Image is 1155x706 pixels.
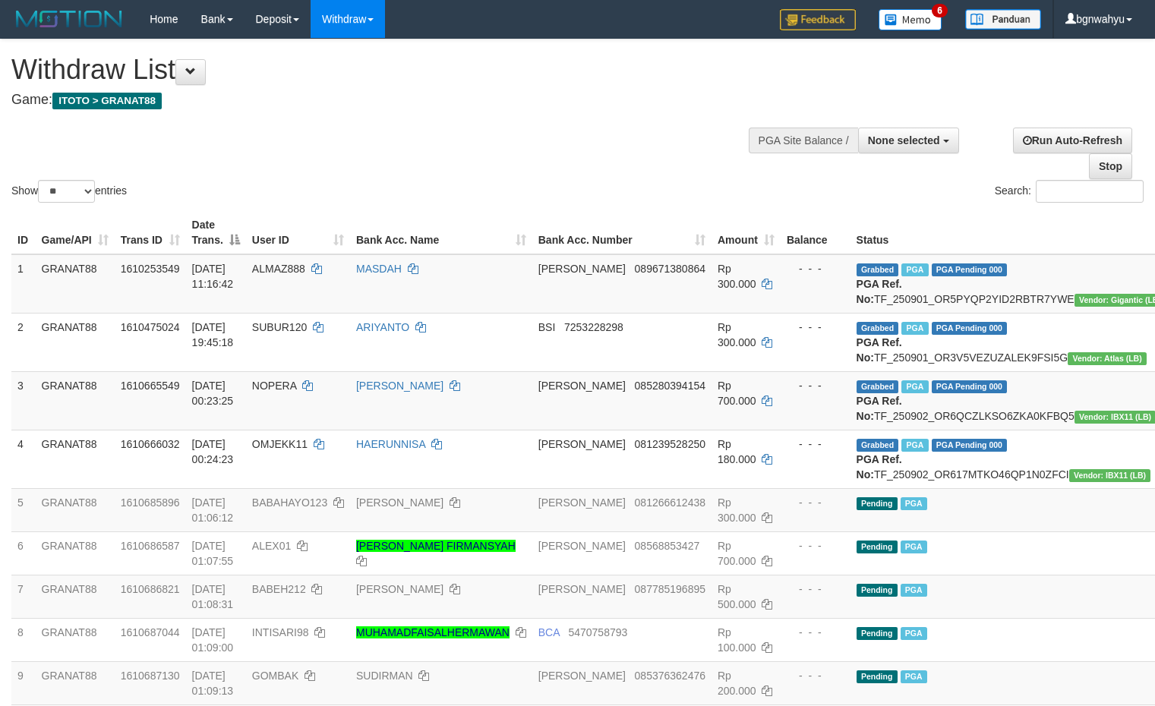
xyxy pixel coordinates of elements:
td: 6 [11,531,36,575]
span: [DATE] 00:24:23 [192,438,234,465]
span: Marked by bgnrattana [901,263,928,276]
th: ID [11,211,36,254]
span: PGA Pending [932,380,1008,393]
span: Grabbed [857,322,899,335]
b: PGA Ref. No: [857,453,902,481]
input: Search: [1036,180,1144,203]
img: MOTION_logo.png [11,8,127,30]
div: - - - [787,261,844,276]
label: Show entries [11,180,127,203]
span: Rp 300.000 [718,263,756,290]
td: 5 [11,488,36,531]
th: User ID: activate to sort column ascending [246,211,350,254]
span: GOMBAK [252,670,298,682]
span: [DATE] 01:08:31 [192,583,234,610]
span: Copy 08568853427 to clipboard [635,540,700,552]
span: Marked by bgndara [901,627,927,640]
select: Showentries [38,180,95,203]
button: None selected [858,128,959,153]
b: PGA Ref. No: [857,395,902,422]
span: 1610687130 [121,670,180,682]
div: - - - [787,437,844,452]
span: OMJEKK11 [252,438,308,450]
div: PGA Site Balance / [749,128,858,153]
h4: Game: [11,93,755,108]
span: Rp 200.000 [718,670,756,697]
a: [PERSON_NAME] FIRMANSYAH [356,540,516,552]
span: [PERSON_NAME] [538,438,626,450]
span: [PERSON_NAME] [538,670,626,682]
span: [PERSON_NAME] [538,496,626,509]
img: Feedback.jpg [780,9,856,30]
td: GRANAT88 [36,488,115,531]
span: Pending [857,584,898,597]
th: Amount: activate to sort column ascending [712,211,781,254]
a: [PERSON_NAME] [356,496,443,509]
th: Bank Acc. Number: activate to sort column ascending [532,211,712,254]
span: PGA Pending [932,263,1008,276]
span: Grabbed [857,263,899,276]
th: Bank Acc. Name: activate to sort column ascending [350,211,532,254]
div: - - - [787,582,844,597]
span: Rp 300.000 [718,321,756,348]
h1: Withdraw List [11,55,755,85]
b: PGA Ref. No: [857,336,902,364]
td: GRANAT88 [36,575,115,618]
div: - - - [787,378,844,393]
span: Grabbed [857,439,899,452]
th: Trans ID: activate to sort column ascending [115,211,186,254]
span: [DATE] 01:09:13 [192,670,234,697]
span: Rp 500.000 [718,583,756,610]
span: NOPERA [252,380,296,392]
span: 1610666032 [121,438,180,450]
span: 1610685896 [121,496,180,509]
span: [PERSON_NAME] [538,263,626,275]
span: Rp 700.000 [718,380,756,407]
span: Rp 100.000 [718,626,756,654]
span: SUBUR120 [252,321,307,333]
span: Marked by bgnzaza [901,322,928,335]
td: GRANAT88 [36,618,115,661]
span: None selected [868,134,940,147]
span: PGA Pending [932,439,1008,452]
td: GRANAT88 [36,531,115,575]
td: GRANAT88 [36,371,115,430]
img: Button%20Memo.svg [879,9,942,30]
img: panduan.png [965,9,1041,30]
div: - - - [787,538,844,553]
div: - - - [787,625,844,640]
span: 1610686821 [121,583,180,595]
a: MASDAH [356,263,402,275]
a: ARIYANTO [356,321,409,333]
span: Copy 089671380864 to clipboard [635,263,705,275]
span: Marked by bgnjimi [901,380,928,393]
span: 1610475024 [121,321,180,333]
span: Marked by bgnjimi [901,497,927,510]
span: Copy 085280394154 to clipboard [635,380,705,392]
td: 8 [11,618,36,661]
td: 3 [11,371,36,430]
div: - - - [787,668,844,683]
span: Marked by bgnjimi [901,541,927,553]
th: Balance [781,211,850,254]
span: BABEH212 [252,583,306,595]
span: Copy 5470758793 to clipboard [568,626,627,638]
span: Copy 085376362476 to clipboard [635,670,705,682]
a: SUDIRMAN [356,670,413,682]
span: Vendor URL: https://dashboard.q2checkout.com/secure [1069,469,1151,482]
a: Run Auto-Refresh [1013,128,1132,153]
span: ALMAZ888 [252,263,305,275]
span: ITOTO > GRANAT88 [52,93,162,109]
span: [PERSON_NAME] [538,380,626,392]
b: PGA Ref. No: [857,278,902,305]
span: INTISARI98 [252,626,309,638]
span: Rp 180.000 [718,438,756,465]
div: - - - [787,320,844,335]
span: Pending [857,670,898,683]
span: [DATE] 01:09:00 [192,626,234,654]
td: 4 [11,430,36,488]
span: [DATE] 11:16:42 [192,263,234,290]
span: Marked by bgnjimi [901,670,927,683]
span: ALEX01 [252,540,291,552]
span: Marked by bgnjimi [901,584,927,597]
